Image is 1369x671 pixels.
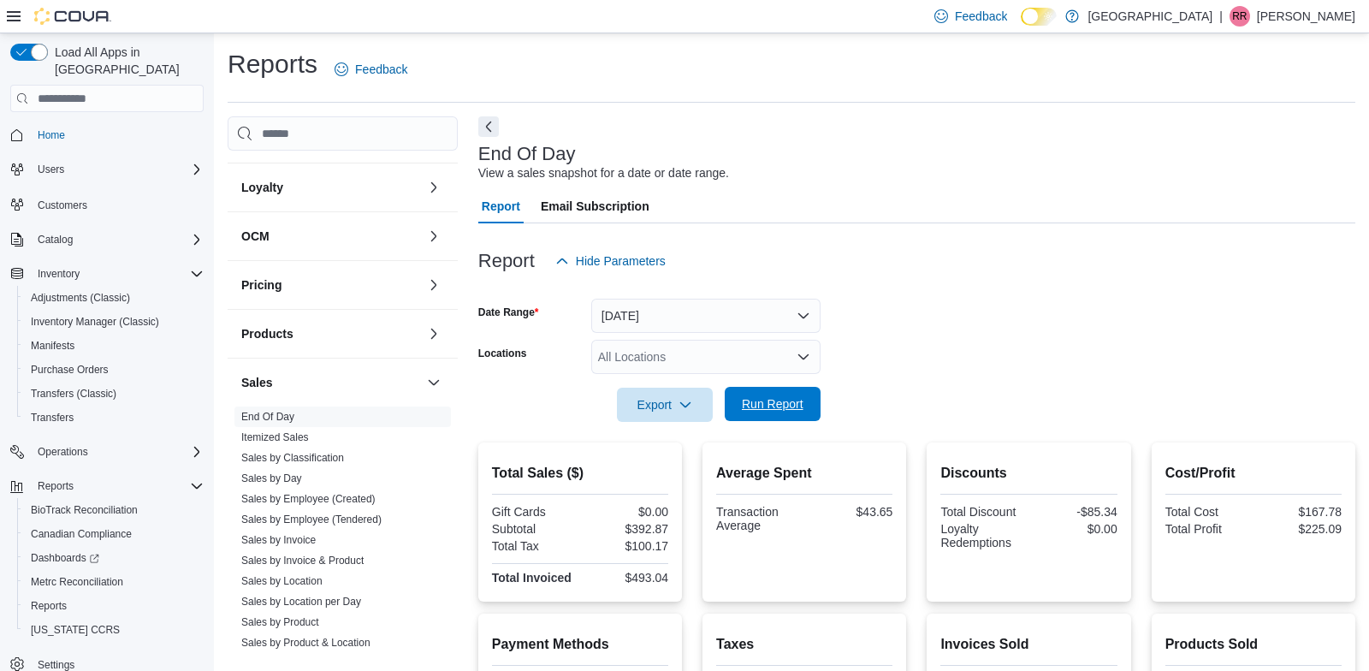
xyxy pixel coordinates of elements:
[31,264,204,284] span: Inventory
[31,264,86,284] button: Inventory
[241,325,293,342] h3: Products
[31,503,138,517] span: BioTrack Reconciliation
[34,8,111,25] img: Cova
[38,479,74,493] span: Reports
[38,199,87,212] span: Customers
[541,189,649,223] span: Email Subscription
[241,472,302,484] a: Sales by Day
[940,522,1025,549] div: Loyalty Redemptions
[17,522,210,546] button: Canadian Compliance
[38,233,73,246] span: Catalog
[241,636,370,650] span: Sales by Product & Location
[241,574,323,588] span: Sales by Location
[492,505,577,519] div: Gift Cards
[424,372,444,393] button: Sales
[31,476,80,496] button: Reports
[492,634,668,655] h2: Payment Methods
[1257,505,1342,519] div: $167.78
[17,310,210,334] button: Inventory Manager (Classic)
[1087,6,1212,27] p: [GEOGRAPHIC_DATA]
[24,572,204,592] span: Metrc Reconciliation
[1165,522,1250,536] div: Total Profit
[17,334,210,358] button: Manifests
[241,325,420,342] button: Products
[241,276,282,294] h3: Pricing
[725,387,821,421] button: Run Report
[17,382,210,406] button: Transfers (Classic)
[424,275,444,295] button: Pricing
[241,533,316,547] span: Sales by Invoice
[3,122,210,147] button: Home
[584,571,668,585] div: $493.04
[1033,522,1117,536] div: $0.00
[241,374,420,391] button: Sales
[24,548,106,568] a: Dashboards
[241,179,283,196] h3: Loyalty
[955,8,1007,25] span: Feedback
[241,575,323,587] a: Sales by Location
[797,350,810,364] button: Open list of options
[31,159,204,180] span: Users
[17,286,210,310] button: Adjustments (Classic)
[3,157,210,181] button: Users
[241,637,370,649] a: Sales by Product & Location
[940,463,1117,484] h2: Discounts
[328,52,414,86] a: Feedback
[1232,6,1247,27] span: RR
[617,388,713,422] button: Export
[17,406,210,430] button: Transfers
[716,505,801,532] div: Transaction Average
[241,228,420,245] button: OCM
[31,315,159,329] span: Inventory Manager (Classic)
[31,229,80,250] button: Catalog
[940,505,1025,519] div: Total Discount
[24,359,116,380] a: Purchase Orders
[24,524,204,544] span: Canadian Compliance
[241,411,294,423] a: End Of Day
[24,572,130,592] a: Metrc Reconciliation
[24,335,204,356] span: Manifests
[1257,522,1342,536] div: $225.09
[24,359,204,380] span: Purchase Orders
[24,335,81,356] a: Manifests
[241,492,376,506] span: Sales by Employee (Created)
[548,244,673,278] button: Hide Parameters
[1165,634,1342,655] h2: Products Sold
[17,618,210,642] button: [US_STATE] CCRS
[492,522,577,536] div: Subtotal
[241,615,319,629] span: Sales by Product
[478,164,729,182] div: View a sales snapshot for a date or date range.
[492,463,668,484] h2: Total Sales ($)
[1219,6,1223,27] p: |
[1033,505,1117,519] div: -$85.34
[478,251,535,271] h3: Report
[17,498,210,522] button: BioTrack Reconciliation
[24,524,139,544] a: Canadian Compliance
[24,596,204,616] span: Reports
[31,125,72,145] a: Home
[24,383,123,404] a: Transfers (Classic)
[355,61,407,78] span: Feedback
[24,312,204,332] span: Inventory Manager (Classic)
[478,306,539,319] label: Date Range
[478,144,576,164] h3: End Of Day
[584,522,668,536] div: $392.87
[3,262,210,286] button: Inventory
[38,128,65,142] span: Home
[492,539,577,553] div: Total Tax
[241,374,273,391] h3: Sales
[31,527,132,541] span: Canadian Compliance
[742,395,803,413] span: Run Report
[716,634,892,655] h2: Taxes
[24,288,204,308] span: Adjustments (Classic)
[31,599,67,613] span: Reports
[584,539,668,553] div: $100.17
[241,228,270,245] h3: OCM
[24,383,204,404] span: Transfers (Classic)
[24,500,145,520] a: BioTrack Reconciliation
[241,431,309,443] a: Itemized Sales
[576,252,666,270] span: Hide Parameters
[424,324,444,344] button: Products
[24,596,74,616] a: Reports
[17,546,210,570] a: Dashboards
